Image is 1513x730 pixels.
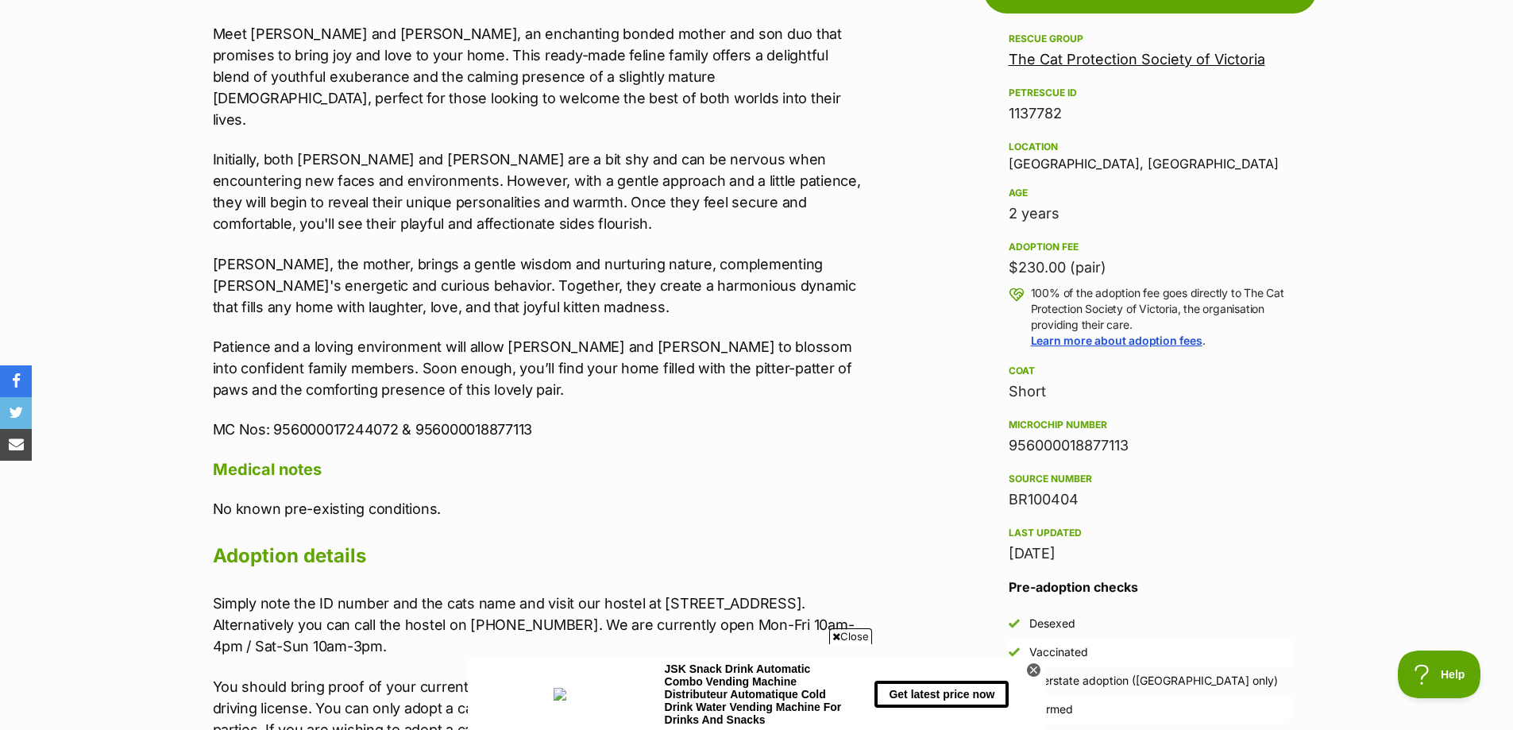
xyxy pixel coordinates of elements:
[1009,257,1291,279] div: $230.00 (pair)
[213,336,869,400] p: Patience and a loving environment will allow [PERSON_NAME] and [PERSON_NAME] to blossom into conf...
[1009,365,1291,377] div: Coat
[1009,527,1291,539] div: Last updated
[197,4,382,68] div: JSK Snack Drink Automatic Combo Vending Machine Distributeur Automatique Cold Drink Water Vending...
[1029,616,1075,632] div: Desexed
[1009,33,1291,45] div: Rescue group
[197,68,382,80] div: [DOMAIN_NAME]
[1009,87,1291,99] div: PetRescue ID
[213,149,869,234] p: Initially, both [PERSON_NAME] and [PERSON_NAME] are a bit shy and can be nervous when encounterin...
[1009,473,1291,485] div: Source number
[1009,618,1020,629] img: Yes
[1009,141,1291,153] div: Location
[1398,651,1481,698] iframe: Help Scout Beacon - Open
[213,498,869,519] p: No known pre-existing conditions.
[1009,203,1291,225] div: 2 years
[213,459,869,480] h4: Medical notes
[1009,435,1291,457] div: 956000018877113
[1009,419,1291,431] div: Microchip number
[1009,543,1291,565] div: [DATE]
[1009,51,1265,68] a: The Cat Protection Society of Victoria
[1009,577,1291,597] h3: Pre-adoption checks
[213,419,869,440] p: MC Nos: 956000017244072 & 956000018877113
[213,539,869,574] h2: Adoption details
[1029,673,1278,689] div: Interstate adoption ([GEOGRAPHIC_DATA] only)
[213,593,869,657] p: Simply note the ID number and the cats name and visit our hostel at [STREET_ADDRESS]. Alternative...
[468,651,1046,722] iframe: Advertisement
[829,628,872,644] span: Close
[213,253,869,318] p: [PERSON_NAME], the mother, brings a gentle wisdom and nurturing nature, complementing [PERSON_NAM...
[1009,489,1291,511] div: BR100404
[1009,380,1291,403] div: Short
[407,22,541,48] button: Get latest price now
[1031,285,1291,349] p: 100% of the adoption fee goes directly to The Cat Protection Society of Victoria, the organisatio...
[1009,241,1291,253] div: Adoption fee
[1009,137,1291,171] div: [GEOGRAPHIC_DATA], [GEOGRAPHIC_DATA]
[1029,644,1088,660] div: Vaccinated
[213,23,869,130] p: Meet [PERSON_NAME] and [PERSON_NAME], an enchanting bonded mother and son duo that promises to br...
[1029,701,1073,717] div: Wormed
[1009,102,1291,125] div: 1137782
[1031,334,1202,347] a: Learn more about adoption fees
[1009,187,1291,199] div: Age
